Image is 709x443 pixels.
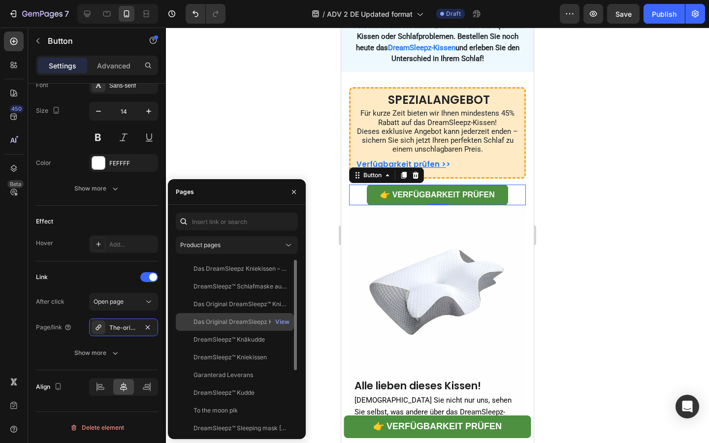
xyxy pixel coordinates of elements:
[36,273,48,282] div: Link
[36,420,158,436] button: Delete element
[16,99,177,126] span: Dieses exklusive Angebot kann jederzeit enden – sichern Sie sich jetzt Ihren perfekten Schlaf zu ...
[186,4,226,24] div: Undo/Redo
[176,236,298,254] button: Product pages
[94,298,124,305] span: Open page
[327,9,413,19] span: ADV 2 DE Updated format
[19,81,173,99] span: Für kurze Zeit bieten wir Ihnen mindestens 45% Rabatt auf das DreamSleepz-Kissen!
[193,300,288,309] div: Das Original DreamSleepz™ Kniekissen – Für Entlastete Gelenke & Tiefenentspannung im Schlaf
[26,157,167,178] a: 👉 Verfügbarkeit prüfen
[193,424,288,433] div: DreamSleepz™ Sleeping mask [GEOGRAPHIC_DATA]
[9,105,24,113] div: 450
[12,183,176,347] img: Alt image
[615,10,632,18] span: Save
[446,9,461,18] span: Draft
[180,241,221,249] span: Product pages
[97,61,130,71] p: Advanced
[36,344,158,362] button: Show more
[13,368,170,401] span: [DEMOGRAPHIC_DATA] Sie nicht nur uns, sehen Sie selbst, was andere über das DreamSleepz-Kissen sa...
[20,143,42,152] div: Button
[176,188,194,196] div: Pages
[36,323,72,332] div: Page/link
[36,239,53,248] div: Hover
[47,16,114,25] strong: DreamSleepz-Kissen
[39,163,153,171] strong: 👉 Verfügbarkeit prüfen
[15,131,105,142] u: Verfügbarkeit prüfen >
[193,371,253,380] div: Garanterad Leverans
[676,395,699,418] div: Open Intercom Messenger
[36,217,53,226] div: Effect
[74,184,120,193] div: Show more
[47,17,114,24] a: DreamSleepz-Kissen
[652,9,677,19] div: Publish
[193,335,265,344] div: DreamSleepz™ Knäkudde
[109,240,156,249] div: Add...
[275,317,290,326] div: View
[109,323,138,332] div: The-original-dreamsleepz-pillow-finally-wake-up-pain-free-and-refreshed
[14,80,178,127] div: Rich Text Editor. Editing area: main
[36,104,62,118] div: Size
[322,9,325,19] span: /
[15,132,109,142] a: Verfügbarkeit prüfen >>
[48,35,131,47] p: Button
[109,81,156,90] div: Sans-serif
[36,158,51,167] div: Color
[64,8,69,20] p: 7
[50,16,178,36] strong: und erleben Sie den Unterschied in Ihrem Schlaf!
[607,4,640,24] button: Save
[13,351,140,365] strong: Alle lieben dieses Kissen!
[4,4,73,24] button: 7
[14,129,181,144] div: Rich Text Editor. Editing area: main
[176,213,298,230] input: Insert link or search
[7,180,24,188] div: Beta
[89,293,158,311] button: Open page
[36,81,48,90] div: Font
[15,131,109,142] strong: >
[70,422,124,434] div: Delete element
[74,348,120,358] div: Show more
[36,297,64,306] div: After click
[193,282,288,291] div: DreamSleepz™ Schlafmaske aus 100% Mulberry-Seide – Für erholsamen Schlaf & sanftes Erwachen
[47,64,149,80] strong: SPEZIALANGEBOT
[341,28,534,443] iframe: Design area
[193,264,288,273] div: Das DreamSleepz Kniekissen – Für Entlastete Gelenke & Tiefenentspannung im Schlaf
[193,353,267,362] div: DreamSleepz™ Kniekissen
[193,406,238,415] div: To the moon pik
[193,317,288,326] div: Das Original DreamSleepz Kissen – Endlich Schmerzfrei & Erholt Aufwachen
[109,159,156,168] div: FEFFFF
[49,61,76,71] p: Settings
[36,180,158,197] button: Show more
[36,380,64,394] div: Align
[193,388,255,397] div: DreamSleepz™ Kudde
[275,315,290,329] button: View
[644,4,685,24] button: Publish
